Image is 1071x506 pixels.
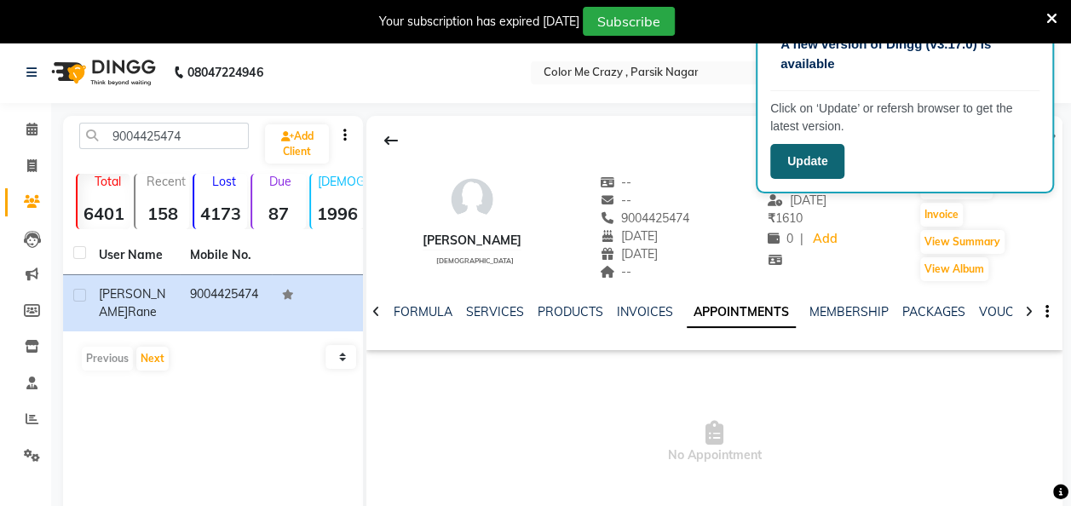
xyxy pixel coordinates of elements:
button: View Summary [920,230,1005,254]
p: Click on ‘Update’ or refersh browser to get the latest version. [770,100,1039,135]
p: [DEMOGRAPHIC_DATA] [318,174,364,189]
a: Add [810,227,840,251]
span: Rane [128,304,157,319]
strong: 87 [252,203,305,224]
input: Search by Name/Mobile/Email/Code [79,123,249,149]
span: 9004425474 [600,210,690,226]
a: Add Client [265,124,329,164]
a: APPOINTMENTS [687,297,796,328]
button: View Album [920,257,988,281]
span: [DATE] [600,246,659,262]
span: [DATE] [768,193,826,208]
p: Total [84,174,130,189]
td: 9004425474 [180,275,271,331]
strong: 6401 [78,203,130,224]
img: logo [43,49,160,96]
th: Mobile No. [180,236,271,275]
strong: 158 [135,203,188,224]
a: SERVICES [466,304,524,319]
button: Subscribe [583,7,675,36]
p: Recent [142,174,188,189]
p: Lost [201,174,247,189]
span: -- [600,175,632,190]
span: 1610 [768,210,803,226]
span: ₹ [768,210,775,226]
span: [PERSON_NAME] [99,286,165,319]
p: Due [256,174,305,189]
button: Update [770,144,844,179]
span: [DEMOGRAPHIC_DATA] [436,256,514,265]
a: PRODUCTS [538,304,603,319]
p: A new version of Dingg (v3.17.0) is available [780,35,1029,73]
a: PACKAGES [902,304,965,319]
img: avatar [446,174,498,225]
a: FORMULA [394,304,452,319]
a: MEMBERSHIP [809,304,889,319]
span: 0 [768,231,793,246]
span: -- [600,264,632,279]
a: VOUCHERS [979,304,1046,319]
span: [DATE] [600,228,659,244]
button: Next [136,347,169,371]
strong: 1996 [311,203,364,224]
b: 08047224946 [187,49,262,96]
th: User Name [89,236,180,275]
div: Back to Client [373,124,409,157]
span: | [800,230,803,248]
span: -- [600,193,632,208]
div: Your subscription has expired [DATE] [379,13,579,31]
button: Invoice [920,203,963,227]
div: [PERSON_NAME] [423,232,521,250]
strong: 4173 [194,203,247,224]
a: INVOICES [617,304,673,319]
